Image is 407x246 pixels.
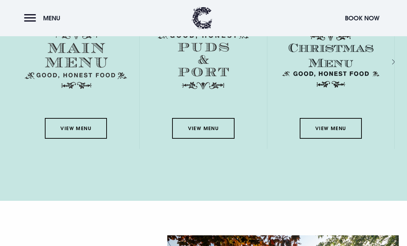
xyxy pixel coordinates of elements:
a: View Menu [172,118,234,139]
button: Menu [24,11,64,26]
a: View Menu [45,118,107,139]
button: Book Now [341,11,383,26]
img: Clandeboye Lodge [192,7,212,29]
div: Next slide [383,57,389,67]
img: Menu main menu [25,32,127,89]
img: Menu puds and port [158,32,249,90]
img: Christmas Menu SVG [280,32,382,89]
a: View Menu [300,118,362,139]
span: Menu [43,14,60,22]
